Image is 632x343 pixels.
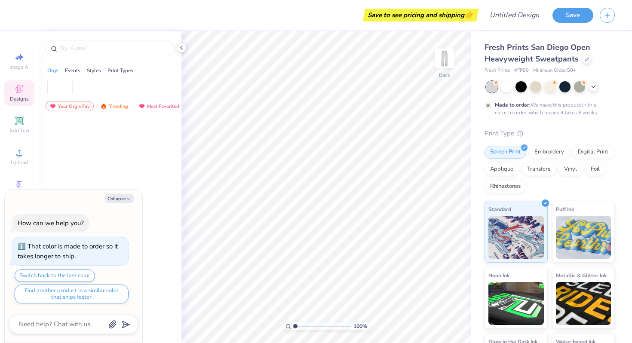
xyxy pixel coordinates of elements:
[107,67,133,74] div: Print Types
[100,103,107,109] img: trending.gif
[135,101,183,111] div: Most Favorited
[585,163,605,176] div: Foil
[485,163,519,176] div: Applique
[353,322,367,330] span: 100 %
[514,67,529,74] span: # FP90
[522,163,556,176] div: Transfers
[556,216,611,259] img: Puff Ink
[464,9,474,20] span: 👉
[365,9,476,21] div: Save to see pricing and shipping
[533,67,576,74] span: Minimum Order: 50 +
[87,67,101,74] div: Styles
[439,71,450,79] div: Back
[529,146,570,159] div: Embroidery
[485,180,526,193] div: Rhinestones
[15,285,129,303] button: Find another product in a similar color that ships faster
[65,67,80,74] div: Events
[556,282,611,325] img: Metallic & Glitter Ink
[138,103,145,109] img: most_fav.gif
[485,67,510,74] span: Fresh Prints
[552,8,593,23] button: Save
[59,44,169,52] input: Try "Alpha"
[10,95,29,102] span: Designs
[495,101,531,108] strong: Made to order:
[483,6,546,24] input: Untitled Design
[488,271,509,280] span: Neon Ink
[11,159,28,166] span: Upload
[558,163,583,176] div: Vinyl
[49,103,56,109] img: most_fav.gif
[488,205,511,214] span: Standard
[495,101,601,116] div: We make this product in this color to order, which means it takes 8 weeks.
[9,64,30,70] span: Image AI
[15,269,95,282] button: Switch back to the last color
[47,67,58,74] div: Orgs
[556,271,607,280] span: Metallic & Glitter Ink
[488,282,544,325] img: Neon Ink
[485,129,615,138] div: Print Type
[485,146,526,159] div: Screen Print
[488,216,544,259] img: Standard
[556,205,574,214] span: Puff Ink
[105,194,134,203] button: Collapse
[18,242,118,260] div: That color is made to order so it takes longer to ship.
[572,146,614,159] div: Digital Print
[96,101,132,111] div: Trending
[9,127,30,134] span: Add Text
[46,101,94,111] div: Your Org's Fav
[436,50,453,67] img: Back
[485,42,590,64] span: Fresh Prints San Diego Open Heavyweight Sweatpants
[18,219,84,227] div: How can we help you?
